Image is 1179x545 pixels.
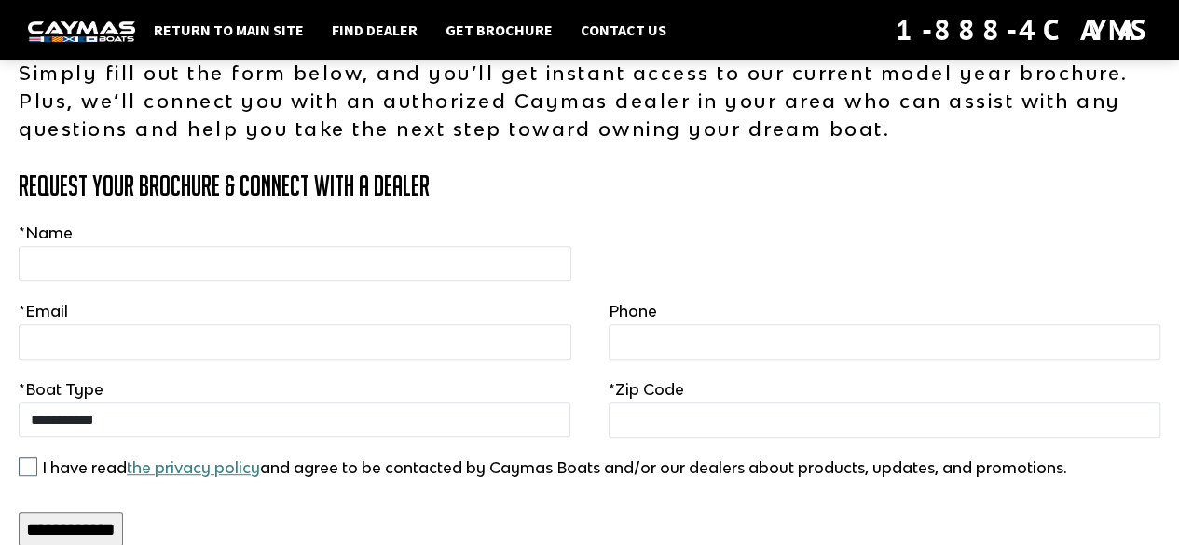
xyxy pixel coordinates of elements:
label: Zip Code [609,378,684,401]
label: Boat Type [19,378,103,401]
img: white-logo-c9c8dbefe5ff5ceceb0f0178aa75bf4bb51f6bca0971e226c86eb53dfe498488.png [28,21,135,41]
p: Simply fill out the form below, and you’ll get instant access to our current model year brochure.... [19,59,1160,143]
a: Return to main site [144,18,313,42]
h3: Request Your Brochure & Connect with a Dealer [19,170,1160,201]
label: Email [19,300,68,322]
label: I have read and agree to be contacted by Caymas Boats and/or our dealers about products, updates,... [42,456,1067,479]
label: Name [19,222,73,244]
a: Contact Us [571,18,676,42]
div: 1-888-4CAYMAS [896,9,1151,50]
label: Phone [609,300,657,322]
a: Get Brochure [436,18,562,42]
a: Find Dealer [322,18,427,42]
a: the privacy policy [127,458,260,477]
